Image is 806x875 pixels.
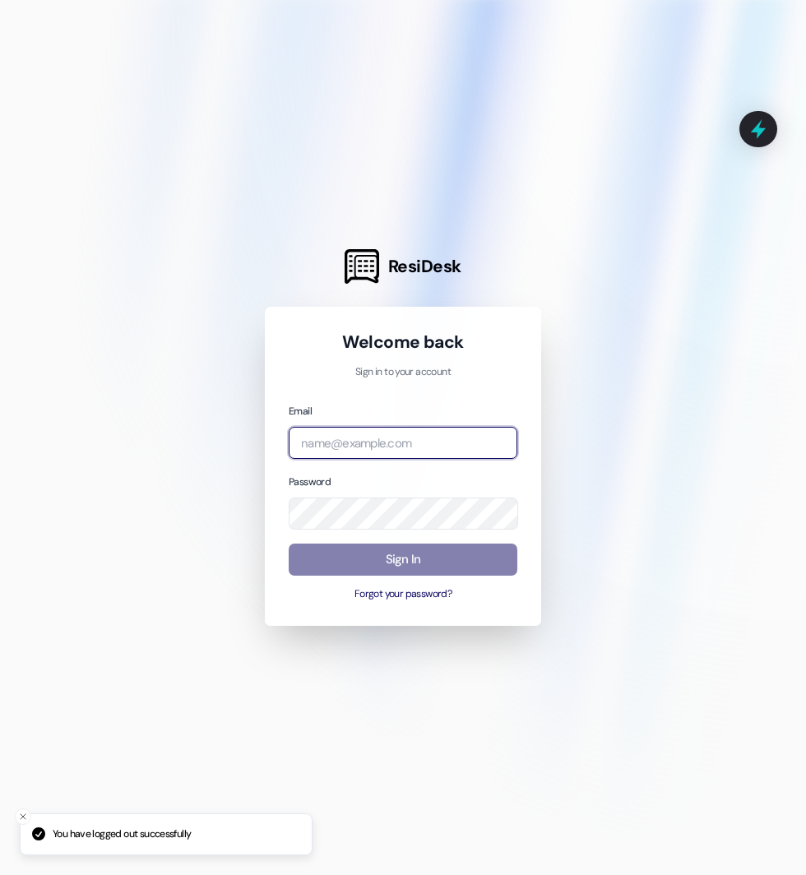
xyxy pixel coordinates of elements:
button: Close toast [15,808,31,825]
label: Email [289,405,312,418]
label: Password [289,475,331,488]
h1: Welcome back [289,331,517,354]
span: ResiDesk [388,255,461,278]
p: Sign in to your account [289,365,517,380]
img: ResiDesk Logo [345,249,379,284]
p: You have logged out successfully [53,827,191,842]
button: Forgot your password? [289,587,517,602]
button: Sign In [289,544,517,576]
input: name@example.com [289,427,517,459]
